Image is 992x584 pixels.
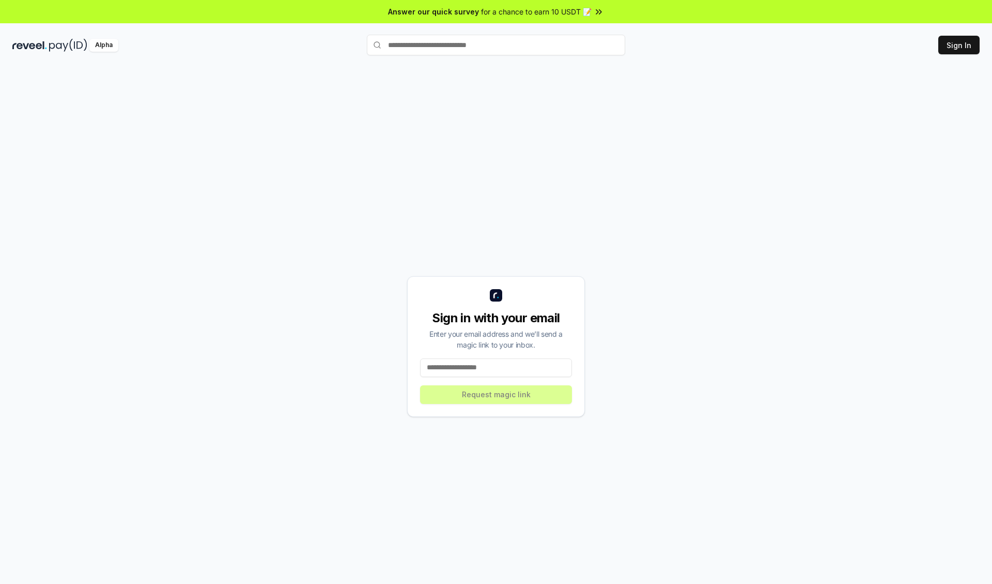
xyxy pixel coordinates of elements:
div: Alpha [89,39,118,52]
span: Answer our quick survey [388,6,479,17]
div: Enter your email address and we’ll send a magic link to your inbox. [420,328,572,350]
span: for a chance to earn 10 USDT 📝 [481,6,592,17]
img: reveel_dark [12,39,47,52]
img: pay_id [49,39,87,52]
div: Sign in with your email [420,310,572,326]
img: logo_small [490,289,502,302]
button: Sign In [938,36,980,54]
